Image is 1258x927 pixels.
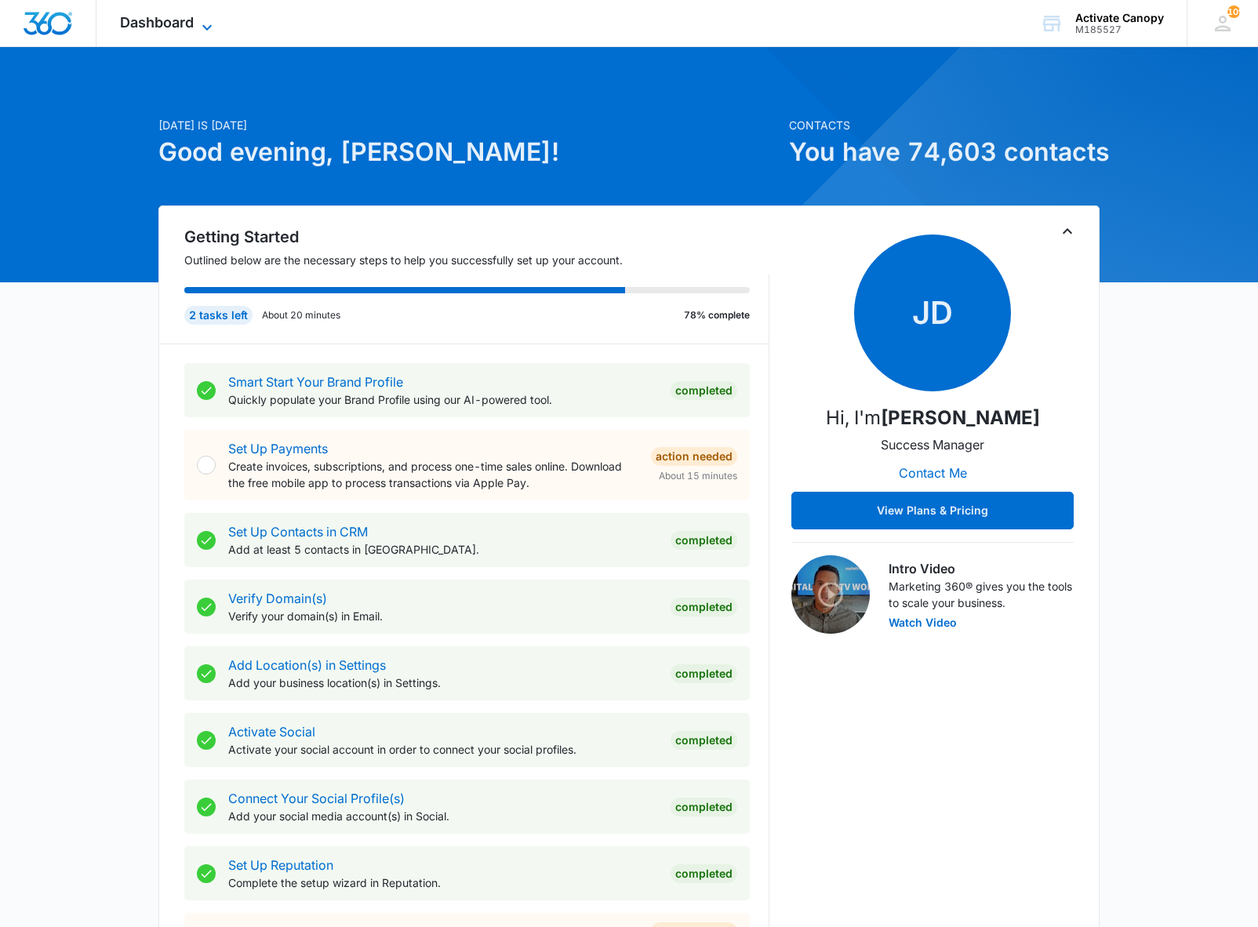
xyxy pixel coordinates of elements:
p: Hi, I'm [826,404,1040,432]
a: Verify Domain(s) [228,591,327,606]
img: Intro Video [791,555,870,634]
a: Set Up Contacts in CRM [228,524,368,540]
p: Verify your domain(s) in Email. [228,608,658,624]
div: Action Needed [651,447,737,466]
div: account name [1075,12,1164,24]
p: Complete the setup wizard in Reputation. [228,874,658,891]
div: Completed [671,864,737,883]
h1: Good evening, [PERSON_NAME]! [158,133,780,171]
div: 2 tasks left [184,306,253,325]
p: Create invoices, subscriptions, and process one-time sales online. Download the free mobile app t... [228,458,638,491]
div: Completed [671,798,737,816]
span: Dashboard [120,14,194,31]
p: Marketing 360® gives you the tools to scale your business. [889,578,1074,611]
a: Activate Social [228,724,315,740]
button: Toggle Collapse [1058,222,1077,241]
div: Completed [671,531,737,550]
span: 109 [1227,5,1240,18]
div: Completed [671,664,737,683]
span: JD [854,234,1011,391]
p: Outlined below are the necessary steps to help you successfully set up your account. [184,252,769,268]
div: Completed [671,598,737,616]
p: Activate your social account in order to connect your social profiles. [228,741,658,758]
a: Add Location(s) in Settings [228,657,386,673]
a: Set Up Payments [228,441,328,456]
div: account id [1075,24,1164,35]
p: Contacts [789,117,1100,133]
p: About 20 minutes [262,308,340,322]
p: Add your business location(s) in Settings. [228,674,658,691]
a: Set Up Reputation [228,857,333,873]
button: View Plans & Pricing [791,492,1074,529]
strong: [PERSON_NAME] [881,406,1040,429]
p: [DATE] is [DATE] [158,117,780,133]
p: Quickly populate your Brand Profile using our AI-powered tool. [228,391,658,408]
p: Success Manager [881,435,984,454]
p: 78% complete [684,308,750,322]
h1: You have 74,603 contacts [789,133,1100,171]
h3: Intro Video [889,559,1074,578]
p: Add at least 5 contacts in [GEOGRAPHIC_DATA]. [228,541,658,558]
p: Add your social media account(s) in Social. [228,808,658,824]
a: Connect Your Social Profile(s) [228,791,405,806]
div: notifications count [1227,5,1240,18]
div: Completed [671,381,737,400]
h2: Getting Started [184,225,769,249]
button: Watch Video [889,617,957,628]
a: Smart Start Your Brand Profile [228,374,403,390]
span: About 15 minutes [659,469,737,483]
button: Contact Me [883,454,983,492]
div: Completed [671,731,737,750]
